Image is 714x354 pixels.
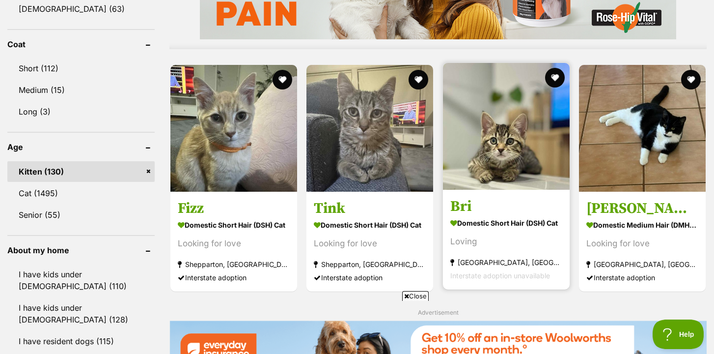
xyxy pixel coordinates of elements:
strong: [GEOGRAPHIC_DATA], [GEOGRAPHIC_DATA] [450,255,562,268]
a: [PERSON_NAME] Domestic Medium Hair (DMH) Cat Looking for love [GEOGRAPHIC_DATA], [GEOGRAPHIC_DATA... [579,191,706,291]
a: I have kids under [DEMOGRAPHIC_DATA] (128) [7,297,155,330]
strong: Domestic Short Hair (DSH) Cat [450,215,562,230]
button: favourite [545,68,565,88]
strong: [GEOGRAPHIC_DATA], [GEOGRAPHIC_DATA] [586,257,698,270]
strong: Shepparton, [GEOGRAPHIC_DATA] [178,257,290,270]
a: Cat (1495) [7,183,155,204]
a: Short (112) [7,58,155,79]
button: favourite [409,70,429,89]
a: I have kids under [DEMOGRAPHIC_DATA] (110) [7,264,155,296]
a: I have resident dogs (115) [7,331,155,352]
div: Interstate adoption [178,270,290,284]
header: Coat [7,40,155,49]
div: Interstate adoption [586,270,698,284]
a: Senior (55) [7,205,155,225]
span: Close [402,291,429,301]
img: Ozzie - Domestic Medium Hair (DMH) Cat [579,65,706,192]
a: Fizz Domestic Short Hair (DSH) Cat Looking for love Shepparton, [GEOGRAPHIC_DATA] Interstate adop... [170,191,297,291]
a: Medium (15) [7,80,155,100]
button: favourite [681,70,701,89]
div: Interstate adoption [314,270,426,284]
h3: Fizz [178,199,290,217]
div: Looking for love [586,236,698,250]
button: favourite [273,70,292,89]
h3: Tink [314,199,426,217]
iframe: Help Scout Beacon - Open [653,320,704,349]
img: Bri - Domestic Short Hair (DSH) Cat [443,63,570,190]
a: Kitten (130) [7,161,155,182]
strong: Shepparton, [GEOGRAPHIC_DATA] [314,257,426,270]
header: About my home [7,246,155,255]
span: Interstate adoption unavailable [450,271,550,279]
h3: [PERSON_NAME] [586,199,698,217]
a: Tink Domestic Short Hair (DSH) Cat Looking for love Shepparton, [GEOGRAPHIC_DATA] Interstate adop... [306,191,433,291]
header: Age [7,143,155,151]
a: Bri Domestic Short Hair (DSH) Cat Loving [GEOGRAPHIC_DATA], [GEOGRAPHIC_DATA] Interstate adoption... [443,189,570,289]
h3: Bri [450,197,562,215]
a: Long (3) [7,101,155,122]
iframe: Advertisement [178,305,536,349]
strong: Domestic Short Hair (DSH) Cat [178,217,290,232]
div: Looking for love [178,236,290,250]
div: Loving [450,235,562,248]
div: Looking for love [314,236,426,250]
img: Tink - Domestic Short Hair (DSH) Cat [306,65,433,192]
img: Fizz - Domestic Short Hair (DSH) Cat [170,65,297,192]
strong: Domestic Medium Hair (DMH) Cat [586,217,698,232]
strong: Domestic Short Hair (DSH) Cat [314,217,426,232]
